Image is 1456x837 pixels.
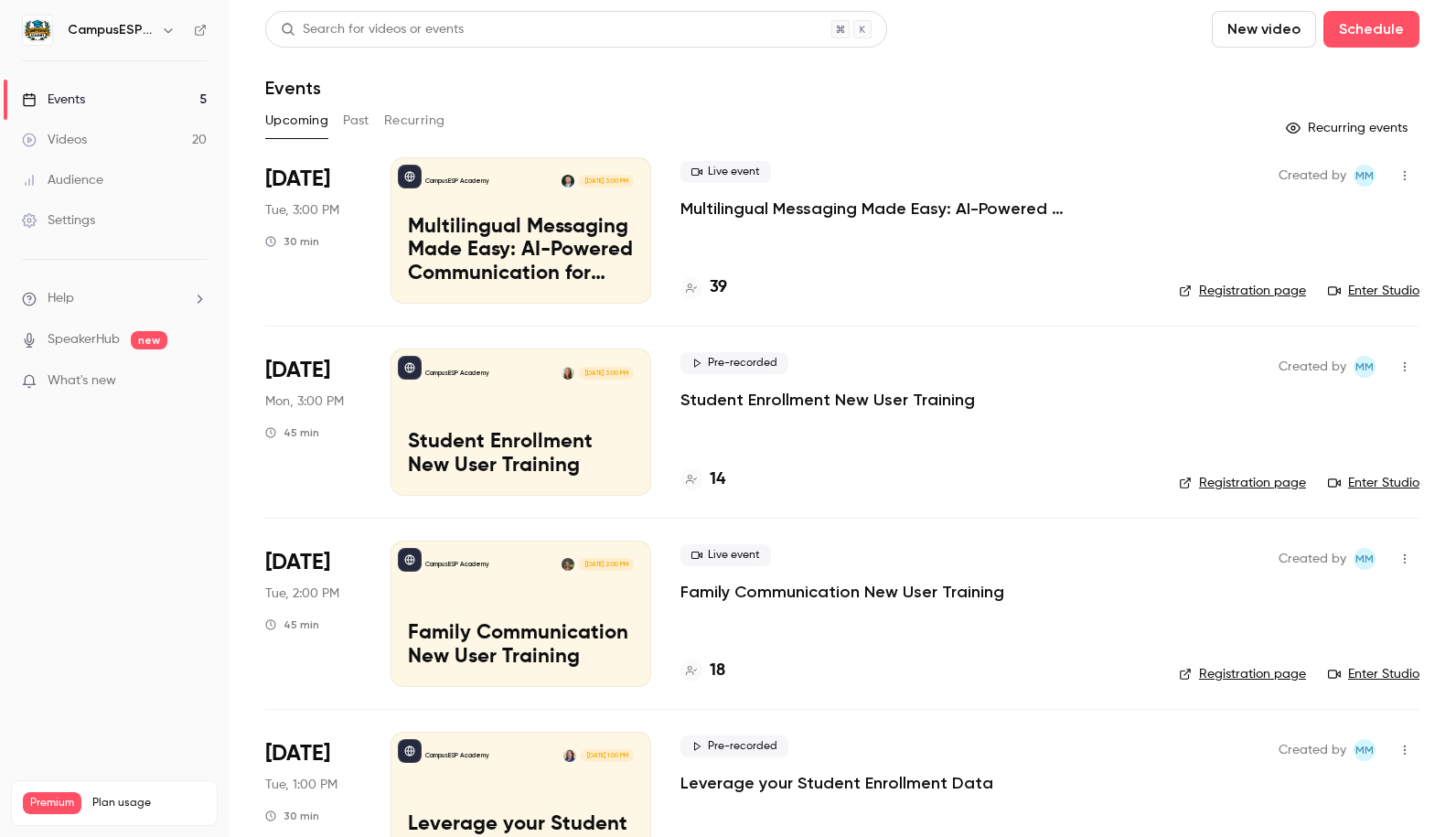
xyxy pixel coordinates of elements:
img: Kerri Meeks-Griffin [563,749,576,762]
span: MM [1355,165,1374,187]
div: Videos [22,131,87,149]
h4: 14 [710,467,725,492]
div: Audience [22,171,103,189]
span: [DATE] 3:00 PM [579,367,633,380]
span: [DATE] 3:00 PM [579,175,633,188]
p: Family Communication New User Training [408,622,634,670]
div: 30 min [265,809,319,823]
span: Mairin Matthews [1354,548,1376,570]
a: Family Communication New User TrainingCampusESP AcademyMira Gandhi[DATE] 2:00 PMFamily Communicat... [391,541,651,687]
button: Upcoming [265,106,328,135]
button: Schedule [1323,11,1419,48]
span: Tue, 1:00 PM [265,776,337,794]
a: Multilingual Messaging Made Easy: AI-Powered Communication for Spanish-Speaking Families [680,198,1150,220]
li: help-dropdown-opener [22,289,207,308]
p: CampusESP Academy [425,560,489,569]
div: 45 min [265,425,319,440]
span: MM [1355,356,1374,378]
div: Events [22,91,85,109]
a: Multilingual Messaging Made Easy: AI-Powered Communication for Spanish-Speaking FamiliesCampusESP... [391,157,651,304]
span: [DATE] 1:00 PM [581,749,633,762]
div: Search for videos or events [281,20,464,39]
button: Recurring events [1278,113,1419,143]
div: Oct 20 Mon, 3:00 PM (America/New York) [265,349,361,495]
p: CampusESP Academy [425,751,489,760]
a: 39 [680,275,727,300]
a: Registration page [1179,474,1306,492]
div: 30 min [265,234,319,249]
span: Mairin Matthews [1354,356,1376,378]
button: Recurring [384,106,445,135]
button: Past [343,106,369,135]
p: Multilingual Messaging Made Easy: AI-Powered Communication for Spanish-Speaking Families [408,216,634,286]
span: Created by [1279,739,1346,761]
button: New video [1212,11,1316,48]
span: [DATE] [265,356,330,385]
span: Help [48,289,74,308]
a: Student Enrollment New User Training [680,389,975,411]
span: Live event [680,161,771,183]
a: Enter Studio [1328,665,1419,683]
a: Family Communication New User Training [680,581,1004,603]
h4: 18 [710,659,725,683]
span: Plan usage [92,796,206,810]
span: new [131,331,167,349]
span: MM [1355,548,1374,570]
span: What's new [48,371,116,391]
span: Mairin Matthews [1354,739,1376,761]
span: Live event [680,544,771,566]
a: SpeakerHub [48,330,120,349]
h6: CampusESP Academy [68,21,154,39]
span: Tue, 3:00 PM [265,201,339,220]
div: Settings [22,211,95,230]
span: Tue, 2:00 PM [265,585,339,603]
span: Created by [1279,356,1346,378]
span: [DATE] [265,739,330,768]
p: Student Enrollment New User Training [408,431,634,478]
a: Leverage your Student Enrollment Data [680,772,993,794]
div: Oct 21 Tue, 2:00 PM (America/New York) [265,541,361,687]
p: CampusESP Academy [425,177,489,186]
span: Mon, 3:00 PM [265,392,344,411]
img: Albert Perera [562,175,574,188]
a: Registration page [1179,665,1306,683]
h4: 39 [710,275,727,300]
a: 14 [680,467,725,492]
div: 45 min [265,617,319,632]
span: Pre-recorded [680,352,788,374]
a: Registration page [1179,282,1306,300]
span: Pre-recorded [680,735,788,757]
img: Mairin Matthews [562,367,574,380]
div: Oct 14 Tue, 3:00 PM (America/New York) [265,157,361,304]
p: CampusESP Academy [425,369,489,378]
iframe: Noticeable Trigger [185,373,207,390]
span: Created by [1279,548,1346,570]
a: Enter Studio [1328,282,1419,300]
h1: Events [265,77,321,99]
span: [DATE] 2:00 PM [579,558,633,571]
span: [DATE] [265,165,330,194]
span: Premium [23,792,81,814]
img: Mira Gandhi [562,558,574,571]
span: Mairin Matthews [1354,165,1376,187]
img: CampusESP Academy [23,16,52,45]
span: MM [1355,739,1374,761]
a: Enter Studio [1328,474,1419,492]
a: Student Enrollment New User TrainingCampusESP AcademyMairin Matthews[DATE] 3:00 PMStudent Enrollm... [391,349,651,495]
span: Created by [1279,165,1346,187]
a: 18 [680,659,725,683]
span: [DATE] [265,548,330,577]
